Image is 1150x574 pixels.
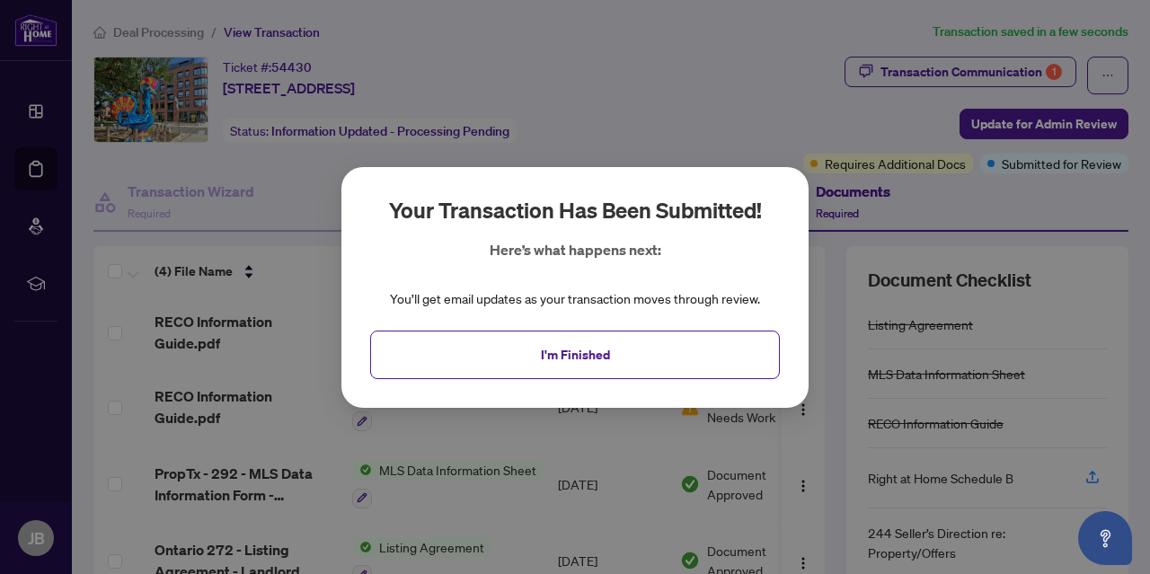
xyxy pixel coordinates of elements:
button: I'm Finished [370,330,780,378]
p: Here’s what happens next: [490,239,661,261]
div: You’ll get email updates as your transaction moves through review. [390,289,760,309]
span: I'm Finished [541,340,610,368]
h2: Your transaction has been submitted! [389,196,762,225]
button: Open asap [1078,511,1132,565]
